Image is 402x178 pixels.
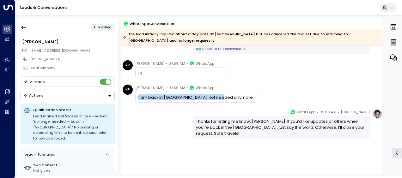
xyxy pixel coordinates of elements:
a: Linked to this conversation [196,47,367,52]
span: • [166,85,167,91]
div: Button group with a nested menu [21,91,115,100]
span: WhatsApp [196,85,214,91]
span: • [166,60,167,67]
div: Actions [23,93,43,98]
span: [PERSON_NAME] [135,85,164,91]
span: [EMAIL_ADDRESS][DOMAIN_NAME] [30,48,92,53]
div: Hi [138,70,223,76]
span: WhatsApp [297,109,315,115]
div: Thanks for letting me know, [PERSON_NAME]. If you’d like updates or offers when you’re back in th... [196,118,367,137]
span: [PERSON_NAME] [135,60,164,67]
span: • [338,109,339,115]
div: The lead initially inquired about a day pass at [GEOGRAPHIC_DATA] but has cancelled the request d... [123,31,379,44]
label: SMS Consent [33,163,113,168]
span: 04:59 AM [168,60,185,67]
span: • [186,60,188,67]
button: Actions [21,91,115,100]
span: • [186,85,188,91]
span: [PERSON_NAME] [341,109,370,115]
span: • [317,109,318,115]
span: WhatsApp Conversation [130,21,174,27]
span: 05:00 AM [320,109,337,115]
div: AI Mode [30,79,45,85]
span: Replied [98,25,112,30]
div: Not given [33,168,113,173]
div: Lead Information [23,152,57,157]
span: WhatsApp [196,60,214,67]
span: 04:59 AM [168,85,185,91]
div: I am back in [GEOGRAPHIC_DATA] not needed anymore. [138,94,254,100]
a: Leads & Conversations [20,5,68,10]
p: Qualification Status [33,107,112,112]
div: [PHONE_NUMBER] [30,56,114,62]
img: profile-logo.png [372,109,382,119]
span: Pkiran.kala@gmail.com [30,48,92,53]
div: AddCompany [30,65,114,71]
div: • [93,23,96,32]
div: KP [123,60,133,70]
div: KP [123,85,133,95]
div: [PERSON_NAME] [22,39,114,45]
div: Lead marked lost/closed in CRM—reason: "no longer needed — back in [GEOGRAPHIC_DATA]." No booking... [33,114,112,141]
